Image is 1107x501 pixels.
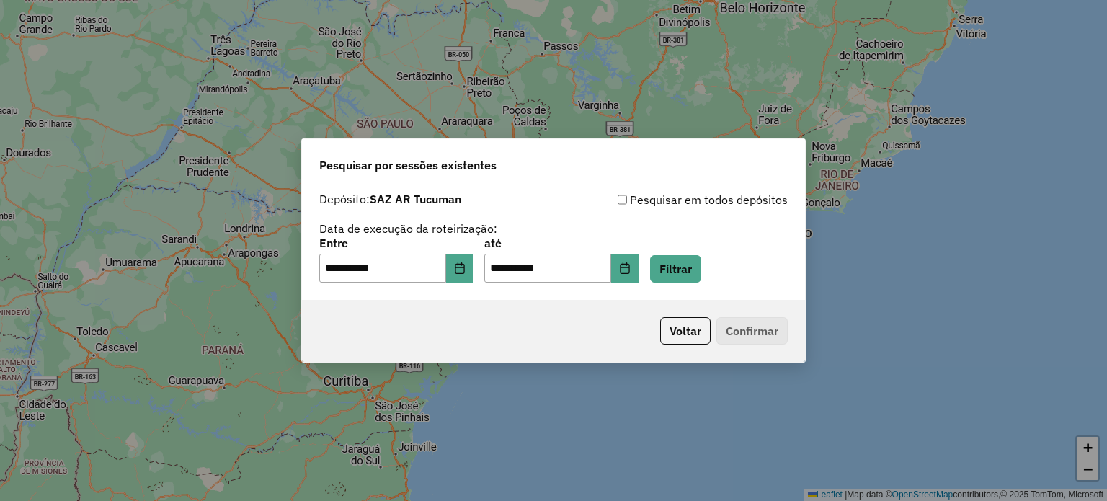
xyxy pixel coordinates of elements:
label: Entre [319,234,473,252]
button: Filtrar [650,255,701,283]
span: Pesquisar por sessões existentes [319,156,497,174]
strong: SAZ AR Tucuman [370,192,461,206]
button: Choose Date [446,254,474,283]
label: até [484,234,638,252]
label: Depósito: [319,190,461,208]
label: Data de execução da roteirização: [319,220,497,237]
button: Voltar [660,317,711,345]
button: Choose Date [611,254,639,283]
div: Pesquisar em todos depósitos [553,191,788,208]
